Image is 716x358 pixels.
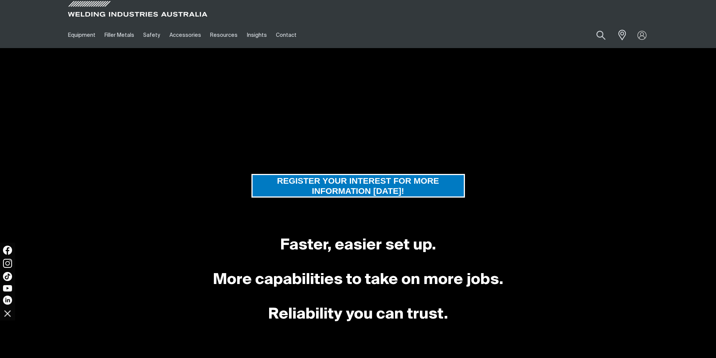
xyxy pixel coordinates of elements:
input: Product name or item number... [578,26,613,44]
button: Search products [588,26,614,44]
p: More capabilities to take on more jobs. [208,270,509,290]
img: Facebook [3,246,12,255]
a: Equipment [64,22,100,48]
a: Insights [242,22,271,48]
img: LinkedIn [3,296,12,305]
img: TikTok [3,272,12,281]
img: Instagram [3,259,12,268]
img: YouTube [3,285,12,292]
a: Filler Metals [100,22,139,48]
span: Faster, easier set up. [208,238,509,324]
nav: Main [64,22,506,48]
a: Safety [139,22,165,48]
a: Contact [271,22,301,48]
a: REGISTER YOUR INTEREST FOR MORE INFORMATION TODAY! [251,174,465,198]
a: Resources [206,22,242,48]
span: REGISTER YOUR INTEREST FOR MORE INFORMATION [DATE]! [253,174,464,198]
a: Accessories [165,22,206,48]
img: hide socials [1,307,14,320]
p: Reliability you can trust. [208,305,509,324]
